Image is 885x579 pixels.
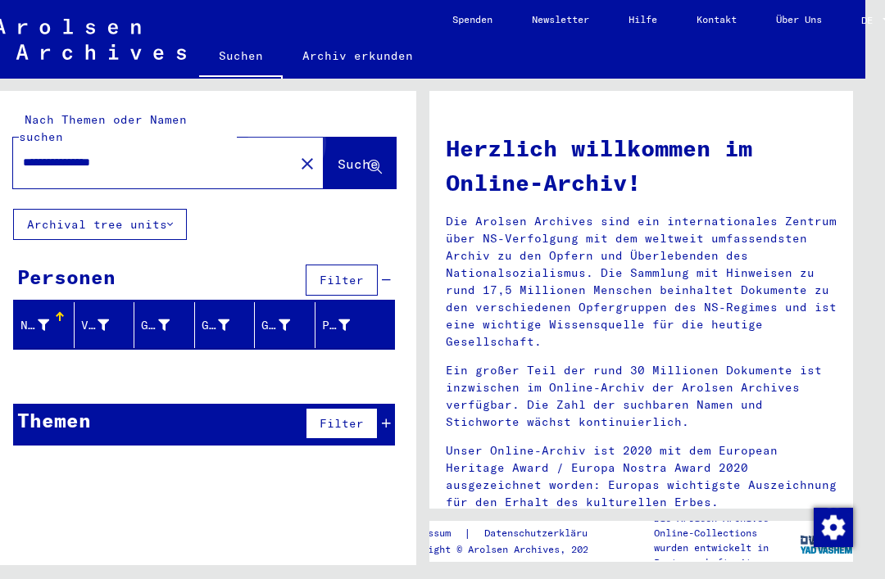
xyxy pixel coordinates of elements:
p: Ein großer Teil der rund 30 Millionen Dokumente ist inzwischen im Online-Archiv der Arolsen Archi... [446,362,837,431]
div: Geburtsdatum [261,312,315,338]
div: Geburt‏ [202,317,230,334]
img: Zustimmung ändern [814,508,853,547]
h1: Herzlich willkommen im Online-Archiv! [446,131,837,200]
span: Suche [338,156,379,172]
a: Impressum [399,525,464,542]
button: Archival tree units [13,209,187,240]
div: Vorname [81,312,134,338]
div: Geburtsname [141,312,194,338]
button: Filter [306,408,378,439]
button: Clear [291,147,324,179]
button: Suche [324,138,396,188]
div: Prisoner # [322,317,351,334]
span: Filter [320,416,364,431]
mat-icon: close [297,154,317,174]
mat-label: Nach Themen oder Namen suchen [19,112,187,144]
div: Themen [17,405,91,435]
mat-header-cell: Geburt‏ [195,302,256,348]
p: Die Arolsen Archives Online-Collections [654,511,800,541]
div: Geburtsname [141,317,170,334]
div: Personen [17,262,116,292]
mat-header-cell: Geburtsdatum [255,302,315,348]
div: Nachname [20,312,74,338]
mat-header-cell: Prisoner # [315,302,395,348]
div: Prisoner # [322,312,375,338]
p: wurden entwickelt in Partnerschaft mit [654,541,800,570]
div: Nachname [20,317,49,334]
div: Vorname [81,317,110,334]
button: Filter [306,265,378,296]
p: Copyright © Arolsen Archives, 2021 [399,542,619,557]
p: Die Arolsen Archives sind ein internationales Zentrum über NS-Verfolgung mit dem weltweit umfasse... [446,213,837,351]
a: Archiv erkunden [283,36,433,75]
mat-header-cell: Nachname [14,302,75,348]
div: Geburtsdatum [261,317,290,334]
p: Unser Online-Archiv ist 2020 mit dem European Heritage Award / Europa Nostra Award 2020 ausgezeic... [446,442,837,511]
mat-header-cell: Geburtsname [134,302,195,348]
mat-header-cell: Vorname [75,302,135,348]
a: Datenschutzerklärung [471,525,619,542]
div: Zustimmung ändern [813,507,852,546]
a: Suchen [199,36,283,79]
span: Filter [320,273,364,287]
span: DE [861,15,879,26]
div: | [399,525,619,542]
div: Geburt‏ [202,312,255,338]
